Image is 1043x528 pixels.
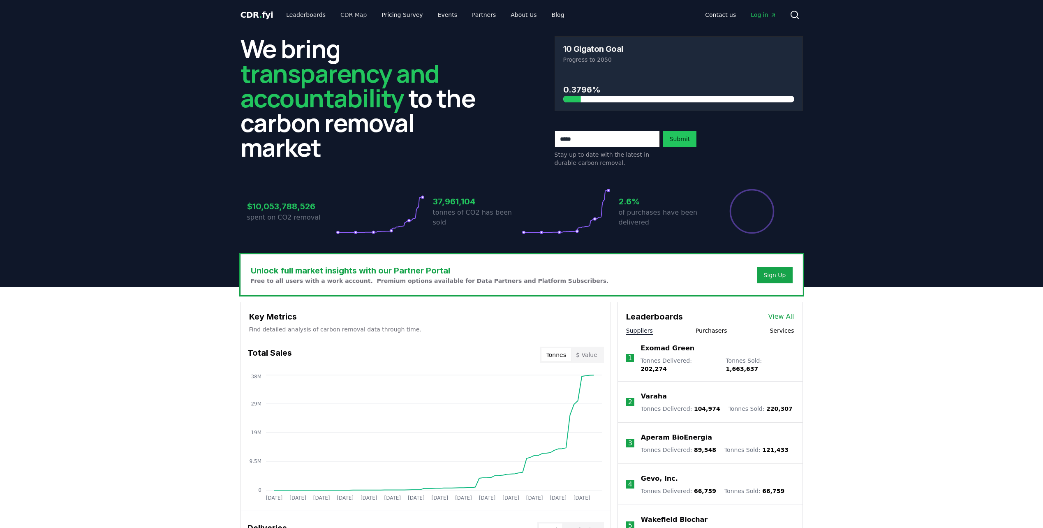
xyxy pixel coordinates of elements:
tspan: [DATE] [360,495,377,501]
p: Find detailed analysis of carbon removal data through time. [249,325,602,333]
tspan: 9.5M [249,459,261,464]
p: Tonnes Delivered : [641,487,716,495]
tspan: [DATE] [384,495,401,501]
button: Suppliers [626,327,653,335]
p: Tonnes Delivered : [641,357,717,373]
tspan: [DATE] [526,495,543,501]
p: 4 [628,479,632,489]
tspan: [DATE] [550,495,567,501]
tspan: 38M [251,374,261,380]
span: 1,663,637 [726,366,758,372]
a: CDR.fyi [241,9,273,21]
a: Log in [744,7,783,22]
tspan: [DATE] [266,495,282,501]
a: CDR Map [334,7,373,22]
p: of purchases have been delivered [619,208,708,227]
nav: Main [280,7,571,22]
p: 2 [628,397,632,407]
tspan: [DATE] [289,495,306,501]
a: Exomad Green [641,343,694,353]
a: About Us [504,7,543,22]
span: 89,548 [694,447,716,453]
span: 202,274 [641,366,667,372]
p: Tonnes Sold : [724,487,784,495]
a: Leaderboards [280,7,332,22]
h3: Total Sales [247,347,292,363]
p: spent on CO2 removal [247,213,336,222]
p: Stay up to date with the latest in durable carbon removal. [555,151,660,167]
span: transparency and accountability [241,56,439,115]
h3: $10,053,788,526 [247,200,336,213]
h3: 10 Gigaton Goal [563,45,623,53]
button: Sign Up [757,267,792,283]
p: Tonnes Sold : [726,357,794,373]
a: Pricing Survey [375,7,429,22]
button: Services [770,327,794,335]
tspan: [DATE] [431,495,448,501]
h3: 0.3796% [563,83,794,96]
tspan: [DATE] [313,495,330,501]
a: Varaha [641,391,667,401]
h3: 2.6% [619,195,708,208]
p: Progress to 2050 [563,56,794,64]
p: tonnes of CO2 has been sold [433,208,522,227]
button: Submit [663,131,697,147]
a: Sign Up [763,271,786,279]
span: 66,759 [694,488,716,494]
a: Events [431,7,464,22]
span: 220,307 [766,405,793,412]
span: 104,974 [694,405,720,412]
a: Aperam BioEnergia [641,433,712,442]
a: Blog [545,7,571,22]
button: Tonnes [541,348,571,361]
span: CDR fyi [241,10,273,20]
tspan: [DATE] [455,495,472,501]
tspan: [DATE] [337,495,354,501]
p: Tonnes Delivered : [641,405,720,413]
a: Contact us [698,7,742,22]
span: 66,759 [762,488,784,494]
div: Percentage of sales delivered [729,188,775,234]
a: Partners [465,7,502,22]
nav: Main [698,7,783,22]
a: Gevo, Inc. [641,474,678,484]
tspan: [DATE] [502,495,519,501]
h3: Unlock full market insights with our Partner Portal [251,264,609,277]
h3: 37,961,104 [433,195,522,208]
tspan: [DATE] [479,495,495,501]
p: Tonnes Delivered : [641,446,716,454]
a: Wakefield Biochar [641,515,708,525]
span: 121,433 [762,447,789,453]
p: 1 [628,353,632,363]
span: . [259,10,262,20]
p: Tonnes Sold : [724,446,789,454]
p: Free to all users with a work account. Premium options available for Data Partners and Platform S... [251,277,609,285]
p: 3 [628,438,632,448]
tspan: [DATE] [408,495,425,501]
h2: We bring to the carbon removal market [241,36,489,160]
a: View All [768,312,794,322]
h3: Leaderboards [626,310,683,323]
button: Purchasers [696,327,727,335]
p: Tonnes Sold : [728,405,793,413]
h3: Key Metrics [249,310,602,323]
button: $ Value [571,348,602,361]
span: Log in [751,11,776,19]
tspan: 0 [258,487,261,493]
tspan: [DATE] [573,495,590,501]
tspan: 19M [251,430,261,435]
tspan: 29M [251,401,261,407]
